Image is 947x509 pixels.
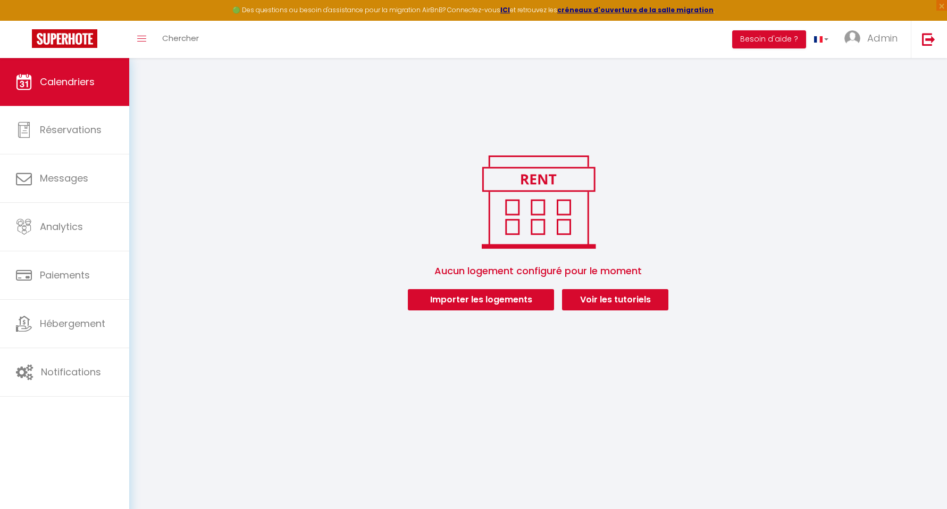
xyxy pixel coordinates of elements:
[471,151,606,253] img: rent.png
[40,171,88,185] span: Messages
[154,21,207,58] a: Chercher
[40,75,95,88] span: Calendriers
[836,21,911,58] a: ... Admin
[162,32,199,44] span: Chercher
[408,289,554,310] button: Importer les logements
[844,30,860,46] img: ...
[557,5,714,14] a: créneaux d'ouverture de la salle migration
[40,220,83,233] span: Analytics
[40,123,102,136] span: Réservations
[40,268,90,282] span: Paiements
[40,317,105,330] span: Hébergement
[32,29,97,48] img: Super Booking
[732,30,806,48] button: Besoin d'aide ?
[142,253,934,289] span: Aucun logement configuré pour le moment
[922,32,935,46] img: logout
[562,289,668,310] a: Voir les tutoriels
[41,365,101,379] span: Notifications
[867,31,898,45] span: Admin
[500,5,510,14] a: ICI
